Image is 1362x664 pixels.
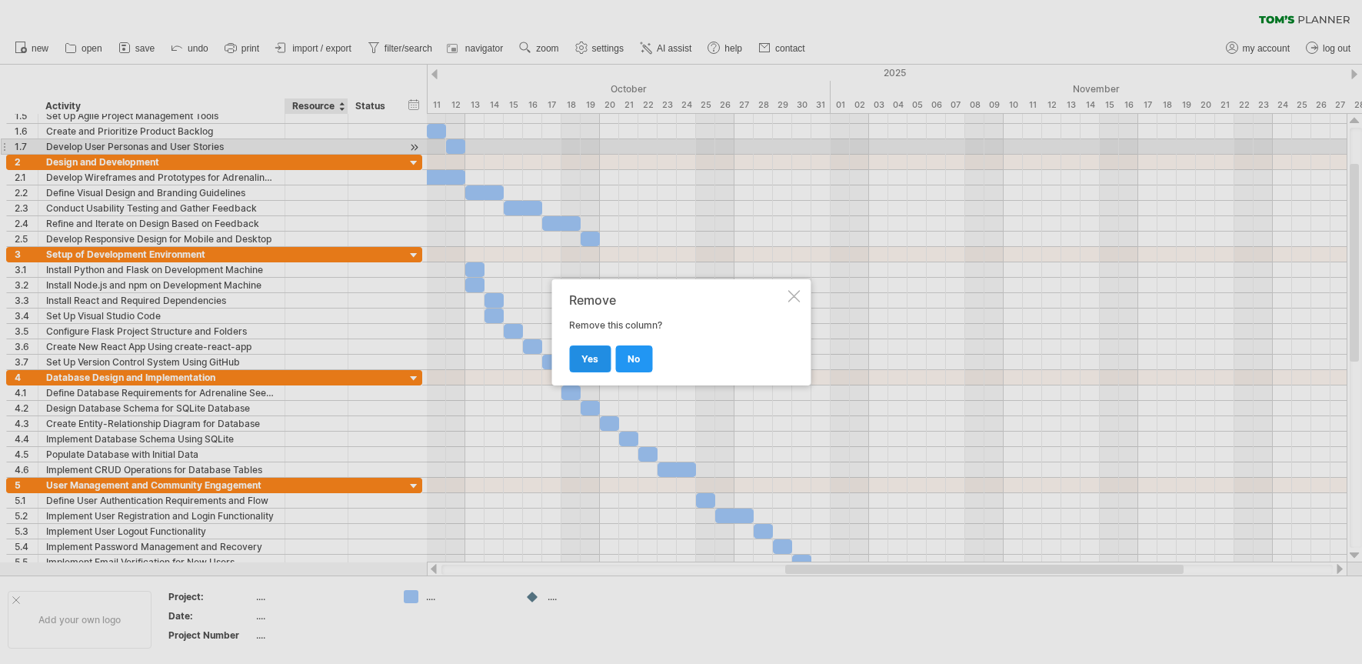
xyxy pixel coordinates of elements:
[569,293,784,372] div: Remove this column?
[569,345,611,372] a: yes
[628,353,640,365] span: no
[615,345,652,372] a: no
[581,353,598,365] span: yes
[569,293,784,307] div: Remove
